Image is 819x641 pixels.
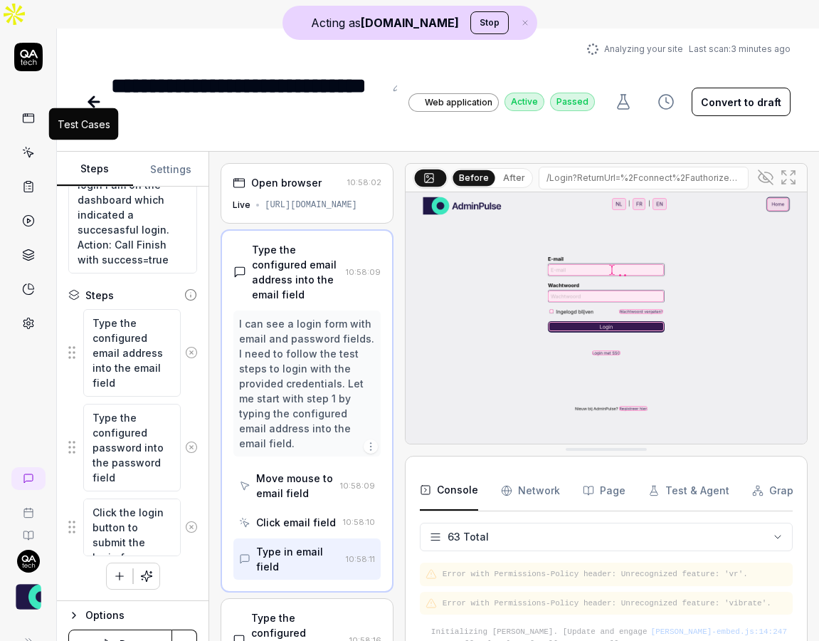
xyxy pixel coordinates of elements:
div: I can see a login form with email and password fields. I need to follow the test steps to login w... [239,316,375,451]
a: Web application [408,93,499,112]
button: Type in email field10:58:11 [233,538,381,580]
button: Before [453,170,495,185]
div: Steps [85,288,114,303]
button: Remove step [181,338,203,367]
pre: Error with Permissions-Policy header: Unrecognized feature: 'vibrate'. [443,598,787,610]
button: Remove step [181,513,203,541]
a: Documentation [6,518,51,541]
div: [PERSON_NAME]-embed.js : 14 : 247 [651,626,787,638]
button: Network [501,471,560,511]
button: Move mouse to email field10:58:09 [233,465,381,506]
img: 7ccf6c19-61ad-4a6c-8811-018b02a1b829.jpg [17,550,40,573]
img: Screenshot [406,192,807,444]
img: AdminPulse - 0475.384.429 Logo [16,584,41,610]
button: Click email field10:58:10 [233,509,381,536]
button: Open in full screen [777,166,800,189]
button: Steps [57,152,133,187]
button: Graph [752,471,800,511]
button: AdminPulse - 0475.384.429 Logo [6,573,51,613]
div: Open browser [251,175,322,190]
div: Type in email field [256,544,340,574]
div: Analyzing your site [587,43,791,56]
button: Stop [470,11,509,34]
button: Options [68,607,197,624]
a: New conversation [11,467,46,490]
div: Move mouse to email field [256,471,334,501]
time: 3 minutes ago [731,43,791,54]
button: Settings [133,152,209,187]
button: Analyzing your siteLast scan:3 minutes ago [587,43,791,56]
button: [PERSON_NAME]-embed.js:14:247 [651,626,787,638]
pre: Error with Permissions-Policy header: Unrecognized feature: 'vr'. [443,568,787,580]
div: Click email field [256,515,336,530]
time: 10:58:09 [346,267,381,277]
time: 10:58:09 [340,481,375,491]
time: 10:58:02 [347,177,381,187]
button: Convert to draft [692,88,791,116]
div: Suggestions [68,403,197,492]
div: Suggestions [68,308,197,397]
div: Type the configured email address into the email field [252,242,340,302]
div: Active [504,93,544,111]
div: Live [233,199,250,212]
button: View version history [649,88,683,116]
time: 10:58:11 [346,554,375,564]
button: After [497,170,531,186]
button: Remove step [181,433,203,462]
button: Test & Agent [648,471,729,511]
time: 10:58:10 [343,517,375,527]
button: Console [420,471,478,511]
div: Options [85,607,197,624]
button: Page [583,471,625,511]
span: Web application [425,96,492,109]
button: Show all interative elements [754,166,777,189]
div: [URL][DOMAIN_NAME] [265,199,357,212]
a: Book a call with us [6,496,51,518]
span: Last scan: [689,43,791,56]
div: Passed [550,93,595,111]
div: Test Cases [58,117,110,132]
div: Suggestions [68,498,197,557]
